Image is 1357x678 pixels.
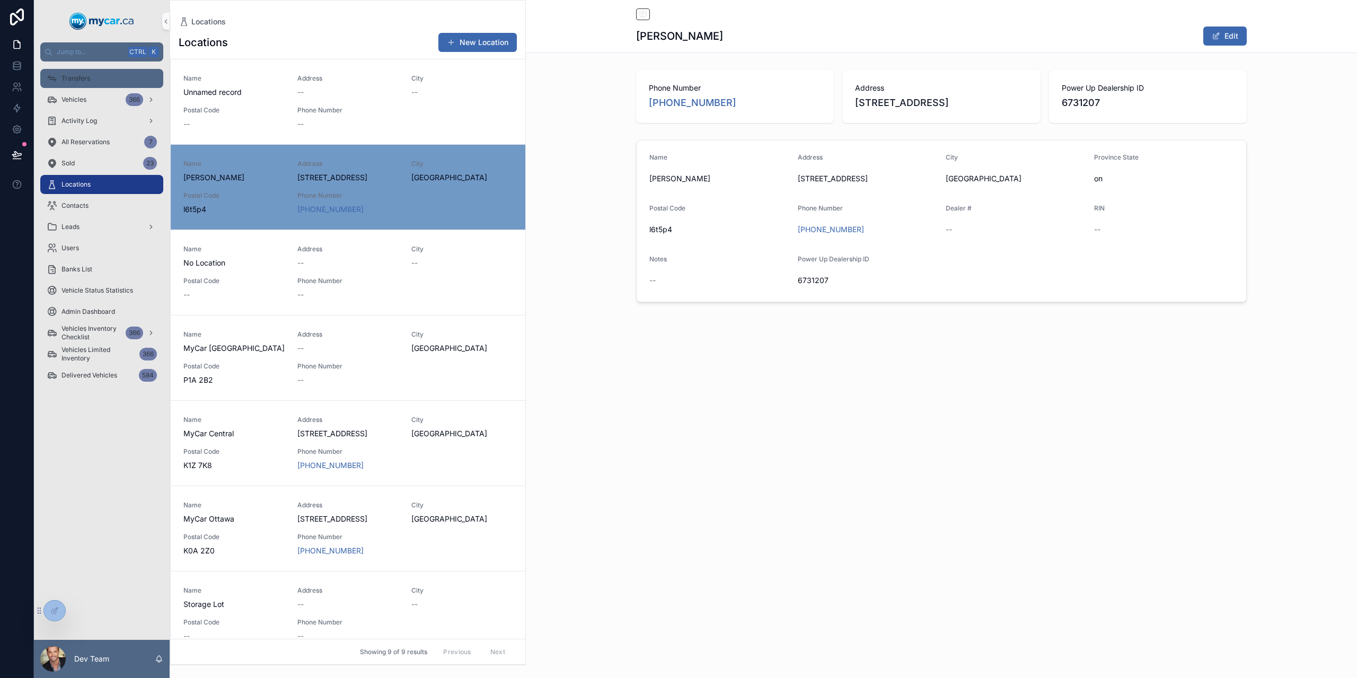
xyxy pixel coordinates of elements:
[297,631,304,641] span: --
[183,586,285,595] span: Name
[183,514,285,524] span: MyCar Ottawa
[946,173,1086,184] span: [GEOGRAPHIC_DATA]
[61,117,97,125] span: Activity Log
[411,343,513,354] span: [GEOGRAPHIC_DATA]
[171,400,525,486] a: NameMyCar CentralAddress[STREET_ADDRESS]City[GEOGRAPHIC_DATA]Postal CodeK1Z 7K8Phone Number[PHONE...
[40,154,163,173] a: Sold23
[411,172,513,183] span: [GEOGRAPHIC_DATA]
[144,136,157,148] div: 7
[297,172,399,183] span: [STREET_ADDRESS]
[855,83,1027,93] span: Address
[183,375,285,385] span: P1A 2B2
[297,245,399,253] span: Address
[74,654,109,664] p: Dev Team
[297,416,399,424] span: Address
[798,255,869,263] span: Power Up Dealership ID
[183,545,285,556] span: K0A 2Z0
[649,224,789,235] span: l6t5p4
[297,447,399,456] span: Phone Number
[649,83,821,93] span: Phone Number
[946,224,952,235] span: --
[183,277,285,285] span: Postal Code
[61,95,86,104] span: Vehicles
[183,362,285,371] span: Postal Code
[171,315,525,400] a: NameMyCar [GEOGRAPHIC_DATA]Address--City[GEOGRAPHIC_DATA]Postal CodeP1A 2B2Phone Number--
[61,74,90,83] span: Transfers
[61,371,117,380] span: Delivered Vehicles
[438,33,517,52] button: New Location
[411,428,513,439] span: [GEOGRAPHIC_DATA]
[183,618,285,627] span: Postal Code
[183,74,285,83] span: Name
[183,416,285,424] span: Name
[297,428,399,439] span: [STREET_ADDRESS]
[297,533,399,541] span: Phone Number
[1094,153,1139,161] span: Province State
[179,16,226,27] a: Locations
[40,345,163,364] a: Vehicles Limited Inventory366
[297,618,399,627] span: Phone Number
[649,204,685,212] span: Postal Code
[183,428,285,439] span: MyCar Central
[297,204,364,215] a: [PHONE_NUMBER]
[798,224,864,235] a: [PHONE_NUMBER]
[411,514,513,524] span: [GEOGRAPHIC_DATA]
[297,106,399,115] span: Phone Number
[411,586,513,595] span: City
[411,74,513,83] span: City
[411,416,513,424] span: City
[297,545,364,556] a: [PHONE_NUMBER]
[183,501,285,509] span: Name
[61,223,80,231] span: Leads
[191,16,226,27] span: Locations
[61,244,79,252] span: Users
[179,35,228,50] h1: Locations
[798,204,843,212] span: Phone Number
[40,323,163,342] a: Vehicles Inventory Checklist366
[40,366,163,385] a: Delivered Vehicles584
[171,144,525,230] a: Name[PERSON_NAME]Address[STREET_ADDRESS]City[GEOGRAPHIC_DATA]Postal Codel6t5p4Phone Number[PHONE_...
[40,239,163,258] a: Users
[126,327,143,339] div: 366
[183,289,190,300] span: --
[183,447,285,456] span: Postal Code
[411,160,513,168] span: City
[411,330,513,339] span: City
[297,330,399,339] span: Address
[411,245,513,253] span: City
[649,153,667,161] span: Name
[40,281,163,300] a: Vehicle Status Statistics
[649,95,736,110] a: [PHONE_NUMBER]
[297,501,399,509] span: Address
[61,286,133,295] span: Vehicle Status Statistics
[183,172,285,183] span: [PERSON_NAME]
[171,486,525,571] a: NameMyCar OttawaAddress[STREET_ADDRESS]City[GEOGRAPHIC_DATA]Postal CodeK0A 2Z0Phone Number[PHONE_...
[183,460,285,471] span: K1Z 7K8
[946,204,972,212] span: Dealer #
[139,369,157,382] div: 584
[297,514,399,524] span: [STREET_ADDRESS]
[183,106,285,115] span: Postal Code
[649,275,656,286] span: --
[1203,27,1247,46] button: Edit
[360,648,427,656] span: Showing 9 of 9 results
[297,375,304,385] span: --
[297,191,399,200] span: Phone Number
[61,159,75,168] span: Sold
[183,343,285,354] span: MyCar [GEOGRAPHIC_DATA]
[149,48,158,56] span: K
[40,111,163,130] a: Activity Log
[297,74,399,83] span: Address
[126,93,143,106] div: 366
[297,599,304,610] span: --
[183,330,285,339] span: Name
[61,307,115,316] span: Admin Dashboard
[1094,224,1100,235] span: --
[40,260,163,279] a: Banks List
[61,265,92,274] span: Banks List
[636,29,723,43] h1: [PERSON_NAME]
[143,157,157,170] div: 23
[40,42,163,61] button: Jump to...CtrlK
[855,95,1027,110] span: [STREET_ADDRESS]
